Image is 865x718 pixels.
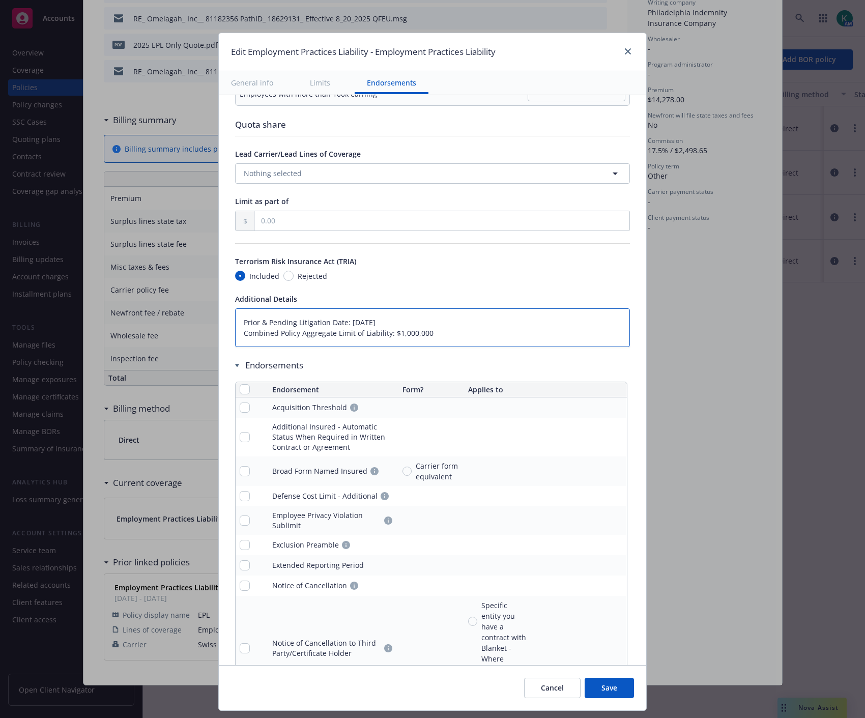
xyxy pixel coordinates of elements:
span: Carrier form equivalent [416,461,459,482]
button: Limits [298,71,342,94]
div: Defense Cost Limit - Additional [272,491,378,501]
input: 0.00 [255,211,629,231]
a: circleInformation [382,642,394,654]
span: Lead Carrier/Lead Lines of Coverage [235,149,361,159]
a: circleInformation [340,539,352,551]
div: Quota share [235,118,630,131]
a: circleInformation [382,514,394,527]
div: Notice of Cancellation [272,581,347,591]
th: Form? [398,382,464,397]
button: Save [585,678,634,698]
span: Included [249,271,279,281]
button: Nothing selected [235,163,630,184]
th: Applies to [464,382,627,397]
a: close [622,45,634,58]
div: Acquisition Threshold [272,403,347,413]
button: Endorsements [355,71,428,94]
span: Additional Details [235,294,297,304]
a: circleInformation [379,490,391,502]
button: Cancel [524,678,581,698]
div: Additional Insured - Automatic Status When Required in Written Contract or Agreement [272,422,394,452]
div: Extended Reporting Period [272,560,364,570]
a: circleInformation [348,580,360,592]
span: Specific entity you have a contract with [481,600,527,643]
span: Nothing selected [244,168,302,179]
input: Included [235,271,245,281]
th: Endorsement [268,382,398,397]
span: Limit as part of [235,196,289,206]
input: Rejected [283,271,294,281]
a: circleInformation [368,465,381,477]
div: Endorsements [235,359,627,371]
div: Employee Privacy Violation Sublimit [272,510,381,531]
input: Specific entity you have a contract with [468,617,477,626]
span: Save [601,683,617,693]
span: Blanket - Where required by written contract [481,643,527,696]
span: Terrorism Risk Insurance Act (TRIA) [235,256,356,266]
div: Broad Form Named Insured [272,466,367,476]
input: Carrier form equivalent [402,467,412,476]
div: Notice of Cancellation to Third Party/Certificate Holder [272,638,381,658]
a: circleInformation [348,401,360,414]
span: Rejected [298,271,327,281]
button: General info [219,71,285,94]
div: Exclusion Preamble [272,540,339,550]
textarea: Prior & Pending Litigation Date: [DATE] Combined Policy Aggregate Limit of Liability: $1,000,000 [235,308,630,347]
h1: Edit Employment Practices Liability - Employment Practices Liability [231,45,496,59]
input: Blanket - Where required by written contract [468,665,477,674]
span: Cancel [541,683,564,693]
